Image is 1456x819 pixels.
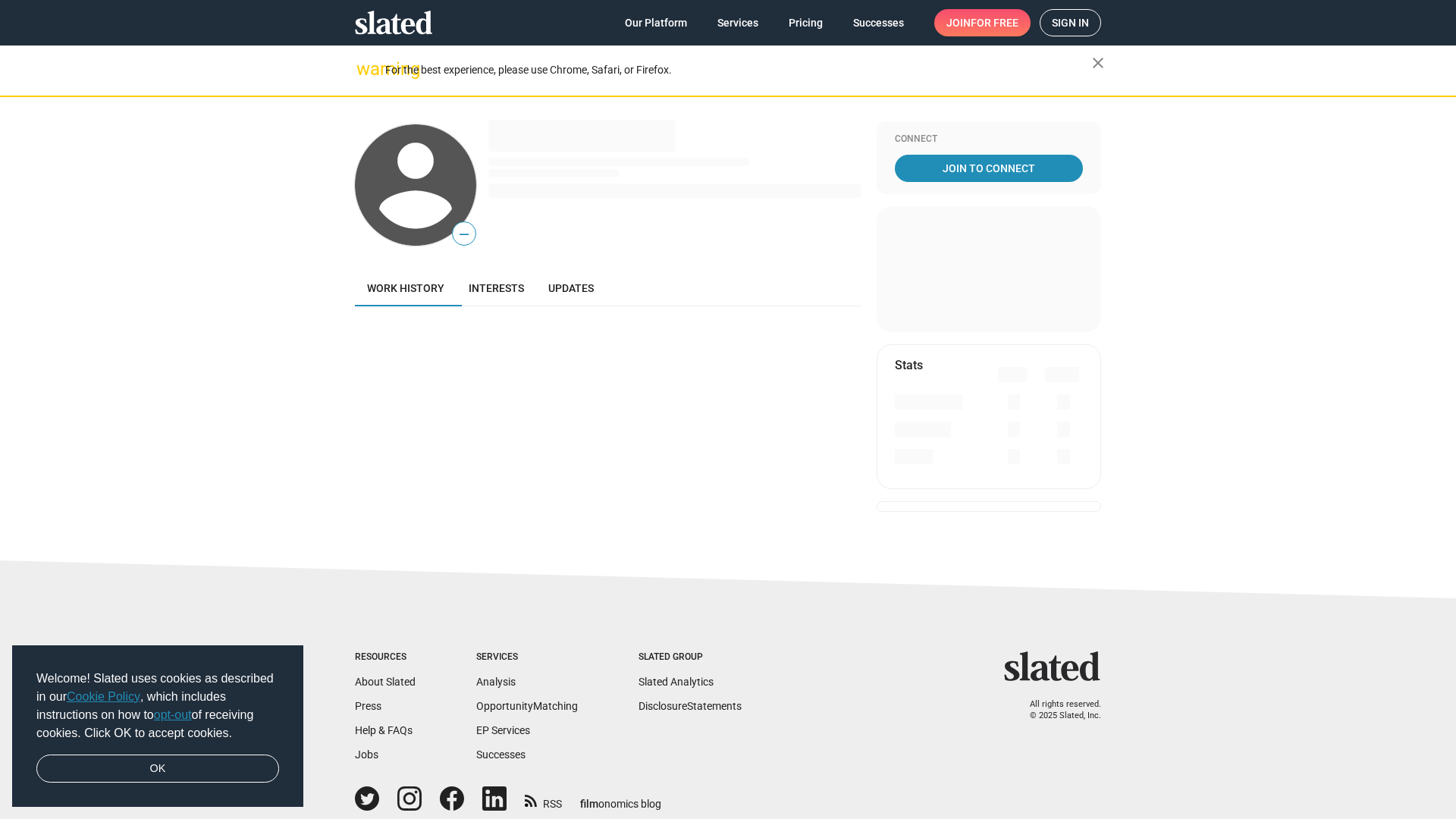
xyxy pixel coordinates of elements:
[895,133,1083,146] div: Connect
[639,651,742,664] div: Slated Group
[853,9,904,36] span: Successes
[476,700,578,712] a: OpportunityMatching
[476,724,530,736] a: EP Services
[789,9,823,36] span: Pricing
[705,9,770,36] a: Services
[457,270,536,306] a: Interests
[580,785,661,811] a: filmonomics blog
[613,9,699,36] a: Our Platform
[580,798,598,810] span: film
[12,645,303,808] div: cookieconsent
[67,690,140,703] a: Cookie Policy
[1089,54,1107,72] mat-icon: close
[717,9,758,36] span: Services
[154,708,192,721] a: opt-out
[356,60,375,78] mat-icon: warning
[367,282,444,294] span: Work history
[355,270,457,306] a: Work history
[385,60,1092,80] div: For the best experience, please use Chrome, Safari, or Firefox.
[355,724,413,736] a: Help & FAQs
[971,9,1018,36] span: for free
[1052,10,1089,36] span: Sign in
[625,9,687,36] span: Our Platform
[898,155,1080,182] span: Join To Connect
[36,755,279,783] a: dismiss cookie message
[355,700,381,712] a: Press
[1040,9,1101,36] a: Sign in
[895,357,923,373] mat-card-title: Stats
[639,676,714,688] a: Slated Analytics
[355,651,416,664] div: Resources
[36,670,279,742] span: Welcome! Slated uses cookies as described in our , which includes instructions on how to of recei...
[469,282,524,294] span: Interests
[476,676,516,688] a: Analysis
[639,700,742,712] a: DisclosureStatements
[548,282,594,294] span: Updates
[895,155,1083,182] a: Join To Connect
[536,270,606,306] a: Updates
[453,224,475,244] span: —
[355,676,416,688] a: About Slated
[1014,699,1101,721] p: All rights reserved. © 2025 Slated, Inc.
[355,748,378,761] a: Jobs
[476,748,526,761] a: Successes
[525,788,562,811] a: RSS
[777,9,835,36] a: Pricing
[946,9,1018,36] span: Join
[934,9,1031,36] a: Joinfor free
[841,9,916,36] a: Successes
[476,651,578,664] div: Services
